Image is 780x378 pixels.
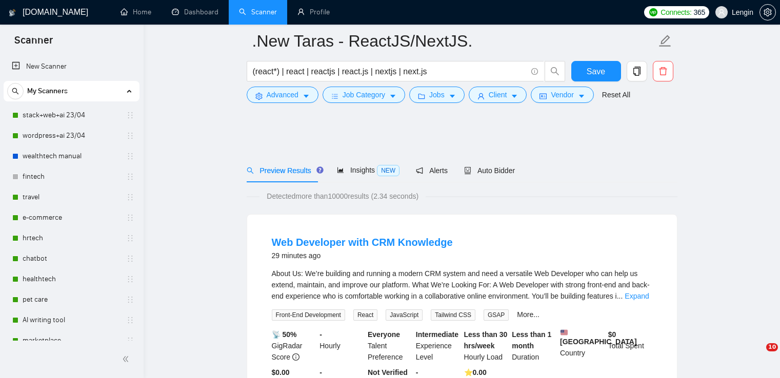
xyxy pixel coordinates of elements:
[484,309,509,321] span: GSAP
[649,8,657,16] img: upwork-logo.png
[759,8,776,16] a: setting
[571,61,621,81] button: Save
[464,166,515,175] span: Auto Bidder
[368,330,400,339] b: Everyone
[464,330,508,350] b: Less than 30 hrs/week
[252,28,656,54] input: Scanner name...
[247,166,321,175] span: Preview Results
[469,87,527,103] button: userClientcaret-down
[517,310,539,319] a: More...
[462,329,510,363] div: Hourly Load
[259,191,426,202] span: Detected more than 10000 results (2.34 seconds)
[551,89,573,100] span: Vendor
[531,87,593,103] button: idcardVendorcaret-down
[414,329,462,363] div: Experience Level
[272,368,290,376] b: $0.00
[658,34,672,48] span: edit
[464,167,471,174] span: robot
[511,92,518,100] span: caret-down
[477,92,485,100] span: user
[247,87,318,103] button: settingAdvancedcaret-down
[255,92,263,100] span: setting
[172,8,218,16] a: dashboardDashboard
[239,8,277,16] a: searchScanner
[653,67,673,76] span: delete
[23,289,120,310] a: pet care
[449,92,456,100] span: caret-down
[247,167,254,174] span: search
[759,4,776,20] button: setting
[23,228,120,248] a: hrtech
[745,343,770,368] iframe: Intercom live chat
[429,89,445,100] span: Jobs
[23,310,120,330] a: AI writing tool
[323,87,405,103] button: barsJob Categorycaret-down
[337,166,344,174] span: area-chart
[464,368,487,376] b: ⭐️ 0.00
[126,173,134,181] span: holder
[126,337,134,345] span: holder
[12,56,131,77] a: New Scanner
[331,92,338,100] span: bars
[558,329,606,363] div: Country
[126,111,134,119] span: holder
[6,33,61,54] span: Scanner
[23,105,120,125] a: stack+web+ai 23/04
[608,330,616,339] b: $ 0
[27,81,68,101] span: My Scanners
[489,89,507,100] span: Client
[292,353,299,361] span: info-circle
[560,329,637,346] b: [GEOGRAPHIC_DATA]
[416,167,423,174] span: notification
[272,268,652,302] div: About Us: We’re building and running a modern CRM system and need a versatile Web Developer who c...
[545,67,565,76] span: search
[267,89,298,100] span: Advanced
[126,296,134,304] span: holder
[718,9,725,16] span: user
[416,330,458,339] b: Intermediate
[431,309,475,321] span: Tailwind CSS
[121,8,151,16] a: homeHome
[512,330,551,350] b: Less than 1 month
[126,152,134,160] span: holder
[8,88,23,95] span: search
[23,187,120,207] a: travel
[627,67,647,76] span: copy
[319,330,322,339] b: -
[126,234,134,242] span: holder
[23,248,120,269] a: chatbot
[4,56,139,77] li: New Scanner
[126,316,134,324] span: holder
[23,166,120,187] a: fintech
[587,65,605,78] span: Save
[122,354,132,364] span: double-left
[23,330,120,351] a: marketplace
[606,329,654,363] div: Total Spent
[303,92,310,100] span: caret-down
[545,61,565,81] button: search
[389,92,396,100] span: caret-down
[416,368,418,376] b: -
[368,368,408,376] b: Not Verified
[760,8,775,16] span: setting
[23,207,120,228] a: e-commerce
[766,343,778,351] span: 10
[539,92,547,100] span: idcard
[23,125,120,146] a: wordpress+ai 23/04
[319,368,322,376] b: -
[337,166,399,174] span: Insights
[315,165,325,175] div: Tooltip anchor
[23,269,120,289] a: healthtech
[272,249,453,262] div: 29 minutes ago
[272,309,345,321] span: Front-End Development
[126,255,134,263] span: holder
[653,61,673,81] button: delete
[272,237,453,248] a: Web Developer with CRM Knowledge
[7,83,24,99] button: search
[23,146,120,166] a: wealthtech manual
[627,61,647,81] button: copy
[661,7,691,18] span: Connects:
[343,89,385,100] span: Job Category
[578,92,585,100] span: caret-down
[272,330,297,339] b: 📡 50%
